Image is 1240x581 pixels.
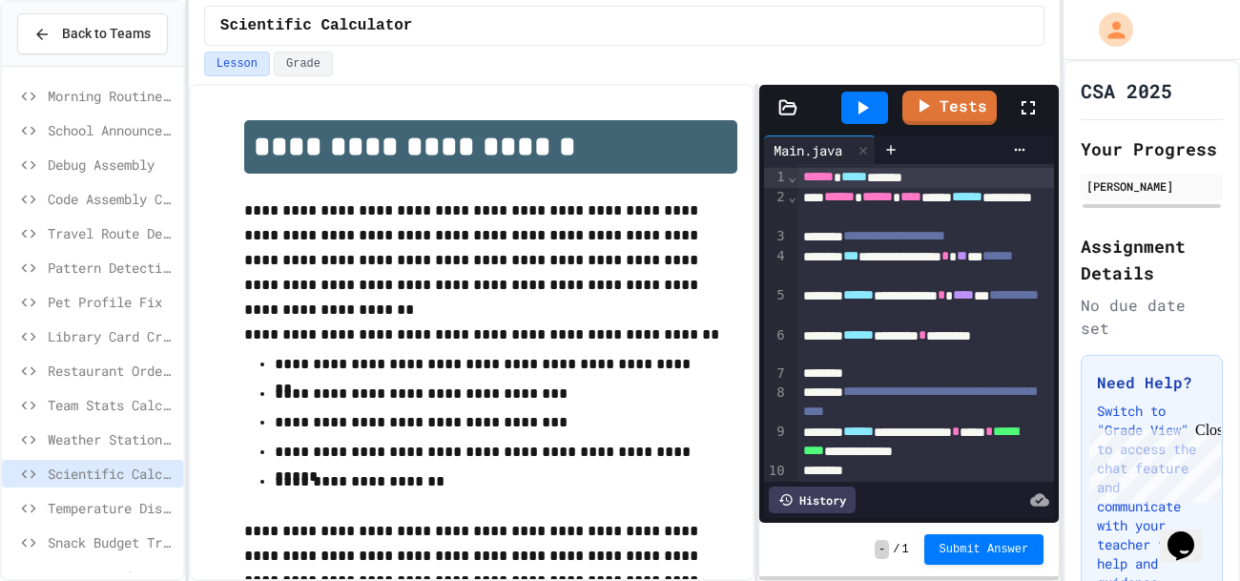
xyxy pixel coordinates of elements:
div: 9 [764,423,788,462]
div: [PERSON_NAME] [1086,177,1217,195]
span: - [875,540,889,559]
button: Back to Teams [17,13,168,54]
span: Debug Assembly [48,155,176,175]
div: History [769,487,856,513]
span: Temperature Display Fix [48,498,176,518]
div: Chat with us now!Close [8,8,132,121]
a: Tests [902,91,997,125]
span: Fold line [788,189,797,204]
h2: Your Progress [1081,135,1223,162]
span: School Announcements [48,120,176,140]
div: 6 [764,326,788,364]
h1: CSA 2025 [1081,77,1172,104]
h2: Assignment Details [1081,233,1223,286]
span: Morning Routine Fix [48,86,176,106]
button: Grade [274,52,333,76]
span: Scientific Calculator [48,464,176,484]
span: Snack Budget Tracker [48,532,176,552]
span: / [893,542,899,557]
div: 8 [764,384,788,423]
div: My Account [1079,8,1138,52]
div: Main.java [764,140,852,160]
div: 1 [764,168,788,188]
div: 11 [764,481,788,520]
span: Submit Answer [940,542,1029,557]
span: Back to Teams [62,24,151,44]
span: Code Assembly Challenge [48,189,176,209]
button: Lesson [204,52,270,76]
span: Restaurant Order System [48,361,176,381]
span: Team Stats Calculator [48,395,176,415]
button: Submit Answer [924,534,1044,565]
span: Travel Route Debugger [48,223,176,243]
span: Scientific Calculator [220,14,413,37]
span: Fold line [788,169,797,184]
div: No due date set [1081,294,1223,340]
span: Pattern Detective [48,258,176,278]
span: 1 [901,542,908,557]
div: 10 [764,462,788,481]
div: 3 [764,227,788,247]
iframe: chat widget [1082,422,1221,503]
div: 2 [764,188,788,227]
div: 7 [764,364,788,384]
span: Weather Station Debugger [48,429,176,449]
iframe: chat widget [1160,505,1221,562]
span: Library Card Creator [48,326,176,346]
h3: Need Help? [1097,371,1207,394]
div: 5 [764,286,788,325]
div: 4 [764,247,788,286]
span: Pet Profile Fix [48,292,176,312]
div: Main.java [764,135,876,164]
